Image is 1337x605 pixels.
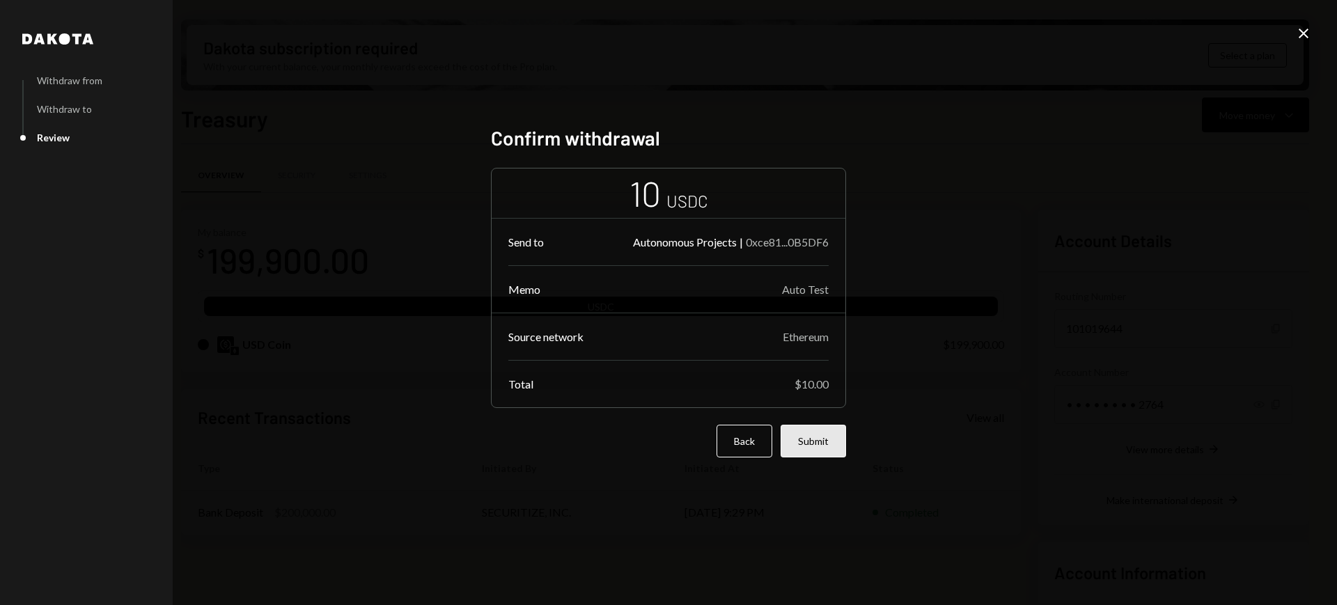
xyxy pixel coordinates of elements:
[782,283,829,296] div: Auto Test
[633,235,737,249] div: Autonomous Projects
[740,235,743,249] div: |
[717,425,772,457] button: Back
[491,125,846,152] h2: Confirm withdrawal
[508,330,584,343] div: Source network
[508,235,544,249] div: Send to
[37,103,92,115] div: Withdraw to
[795,377,829,391] div: $10.00
[666,189,708,212] div: USDC
[630,171,661,215] div: 10
[746,235,829,249] div: 0xce81...0B5DF6
[37,132,70,143] div: Review
[508,283,540,296] div: Memo
[508,377,533,391] div: Total
[783,330,829,343] div: Ethereum
[37,74,102,86] div: Withdraw from
[781,425,846,457] button: Submit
